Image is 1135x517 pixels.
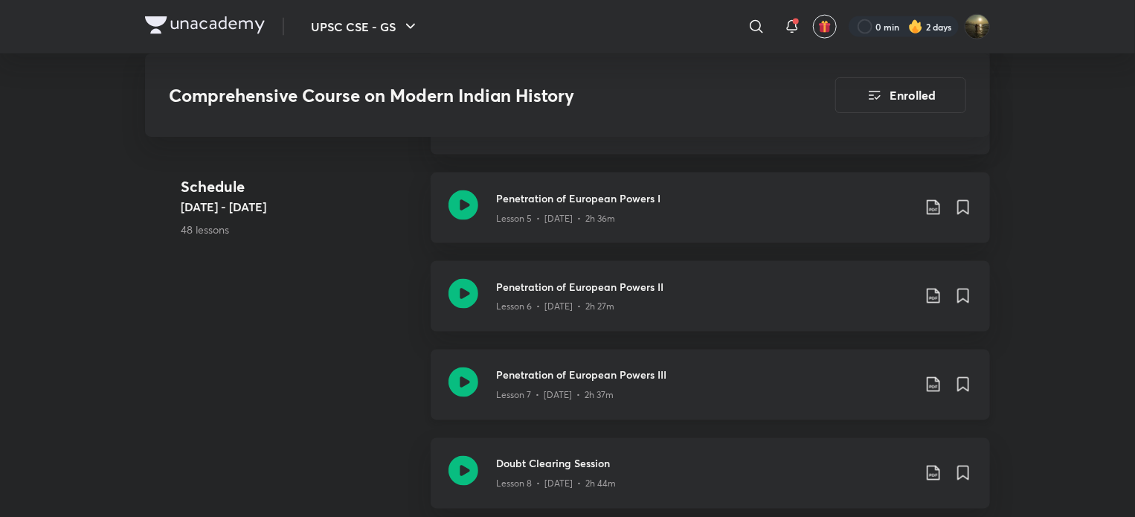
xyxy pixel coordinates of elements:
h3: Penetration of European Powers II [496,279,913,295]
p: 48 lessons [181,221,419,237]
p: Lesson 7 • [DATE] • 2h 37m [496,389,614,402]
a: Penetration of European Powers IIILesson 7 • [DATE] • 2h 37m [431,350,990,438]
button: UPSC CSE - GS [302,12,428,42]
h5: [DATE] - [DATE] [181,197,419,215]
h3: Penetration of European Powers III [496,367,913,383]
img: Omkar Gote [965,14,990,39]
p: Lesson 6 • [DATE] • 2h 27m [496,301,614,314]
h3: Doubt Clearing Session [496,456,913,472]
button: Enrolled [835,77,966,113]
p: Lesson 5 • [DATE] • 2h 36m [496,212,615,225]
h4: Schedule [181,175,419,197]
img: streak [908,19,923,34]
a: Company Logo [145,16,265,38]
img: avatar [818,20,832,33]
p: Lesson 8 • [DATE] • 2h 44m [496,478,616,491]
h3: Penetration of European Powers I [496,190,913,206]
button: avatar [813,15,837,39]
a: Penetration of European Powers IILesson 6 • [DATE] • 2h 27m [431,261,990,350]
a: Penetration of European Powers ILesson 5 • [DATE] • 2h 36m [431,173,990,261]
img: Company Logo [145,16,265,34]
h3: Comprehensive Course on Modern Indian History [169,85,751,106]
